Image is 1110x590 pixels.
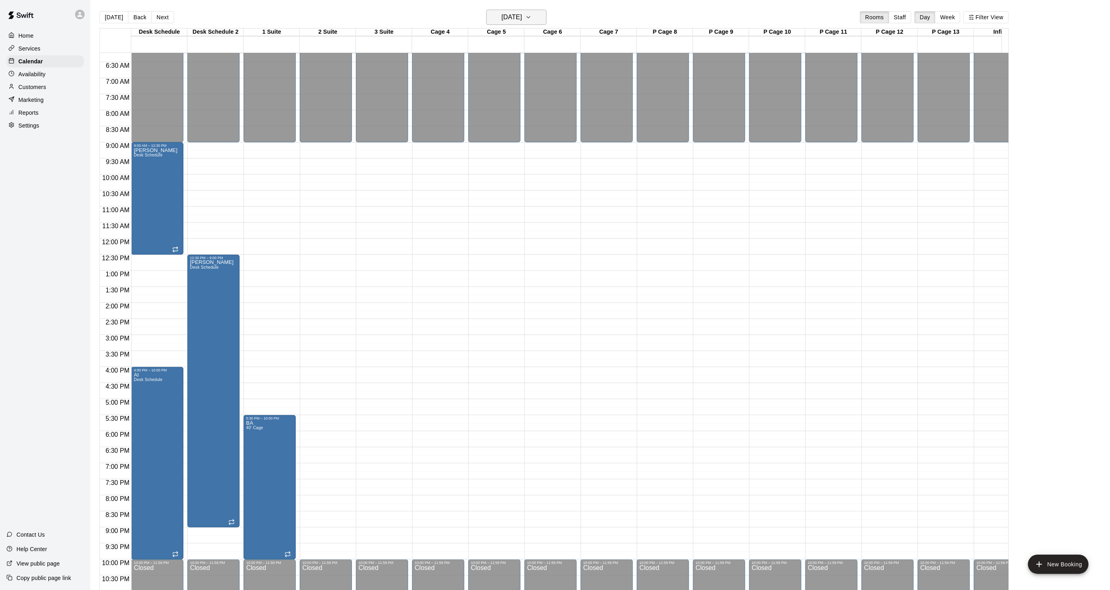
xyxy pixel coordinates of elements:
[6,68,84,80] a: Availability
[16,560,60,568] p: View public page
[862,28,918,36] div: P Cage 12
[190,561,237,565] div: 10:00 PM – 11:59 PM
[104,78,132,85] span: 7:00 AM
[187,255,240,527] div: 12:30 PM – 9:00 PM: Logan Gersbeck
[104,431,132,438] span: 6:00 PM
[468,28,525,36] div: Cage 5
[935,11,960,23] button: Week
[356,28,412,36] div: 3 Suite
[104,62,132,69] span: 6:30 AM
[100,11,128,23] button: [DATE]
[100,255,131,262] span: 12:30 PM
[104,383,132,390] span: 4:30 PM
[6,94,84,106] a: Marketing
[100,239,131,245] span: 12:00 PM
[134,144,181,148] div: 9:00 AM – 12:30 PM
[104,126,132,133] span: 8:30 AM
[695,561,743,565] div: 10:00 PM – 11:59 PM
[637,28,693,36] div: P Cage 8
[415,561,462,565] div: 10:00 PM – 11:59 PM
[104,543,132,550] span: 9:30 PM
[134,377,163,382] span: Desk Schedule
[104,415,132,422] span: 5:30 PM
[244,415,296,560] div: 5:30 PM – 10:00 PM: BA
[527,561,574,565] div: 10:00 PM – 11:59 PM
[18,83,46,91] p: Customers
[6,30,84,42] a: Home
[285,551,291,558] span: Recurring event
[18,96,44,104] p: Marketing
[190,265,219,270] span: Desk Schedule
[100,560,131,566] span: 10:00 PM
[187,28,244,36] div: Desk Schedule 2
[864,561,911,565] div: 10:00 PM – 11:59 PM
[100,576,131,582] span: 10:30 PM
[104,287,132,294] span: 1:30 PM
[300,28,356,36] div: 2 Suite
[104,94,132,101] span: 7:30 AM
[104,142,132,149] span: 9:00 AM
[151,11,174,23] button: Next
[104,447,132,454] span: 6:30 PM
[100,207,132,213] span: 11:00 AM
[18,32,34,40] p: Home
[18,70,46,78] p: Availability
[920,561,968,565] div: 10:00 PM – 11:59 PM
[6,43,84,55] a: Services
[131,142,183,255] div: 9:00 AM – 12:30 PM: Dan Gomez
[172,246,179,253] span: Recurring event
[131,28,187,36] div: Desk Schedule
[6,120,84,132] a: Settings
[228,519,235,525] span: Recurring event
[915,11,935,23] button: Day
[104,399,132,406] span: 5:00 PM
[100,223,132,229] span: 11:30 AM
[134,153,163,157] span: Desk Schedule
[18,122,39,130] p: Settings
[583,561,630,565] div: 10:00 PM – 11:59 PM
[581,28,637,36] div: Cage 7
[302,561,350,565] div: 10:00 PM – 11:59 PM
[18,57,43,65] p: Calendar
[808,561,855,565] div: 10:00 PM – 11:59 PM
[104,271,132,278] span: 1:00 PM
[889,11,912,23] button: Staff
[244,28,300,36] div: 1 Suite
[104,511,132,518] span: 8:30 PM
[104,158,132,165] span: 9:30 AM
[358,561,406,565] div: 10:00 PM – 11:59 PM
[104,110,132,117] span: 8:00 AM
[100,174,132,181] span: 10:00 AM
[104,351,132,358] span: 3:30 PM
[693,28,749,36] div: P Cage 9
[860,11,889,23] button: Rooms
[16,531,45,539] p: Contact Us
[104,495,132,502] span: 8:00 PM
[502,12,522,23] h6: [DATE]
[16,545,47,553] p: Help Center
[18,45,41,53] p: Services
[18,109,39,117] p: Reports
[486,10,547,25] button: [DATE]
[190,256,237,260] div: 12:30 PM – 9:00 PM
[805,28,862,36] div: P Cage 11
[131,367,183,560] div: 4:00 PM – 10:00 PM: AI
[246,426,263,430] span: 40' Cage
[639,561,687,565] div: 10:00 PM – 11:59 PM
[6,81,84,93] a: Customers
[104,335,132,342] span: 3:00 PM
[471,561,518,565] div: 10:00 PM – 11:59 PM
[104,479,132,486] span: 7:30 PM
[6,55,84,67] a: Calendar
[134,368,181,372] div: 4:00 PM – 10:00 PM
[134,561,181,565] div: 10:00 PM – 11:59 PM
[16,574,71,582] p: Copy public page link
[246,416,293,420] div: 5:30 PM – 10:00 PM
[104,303,132,310] span: 2:00 PM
